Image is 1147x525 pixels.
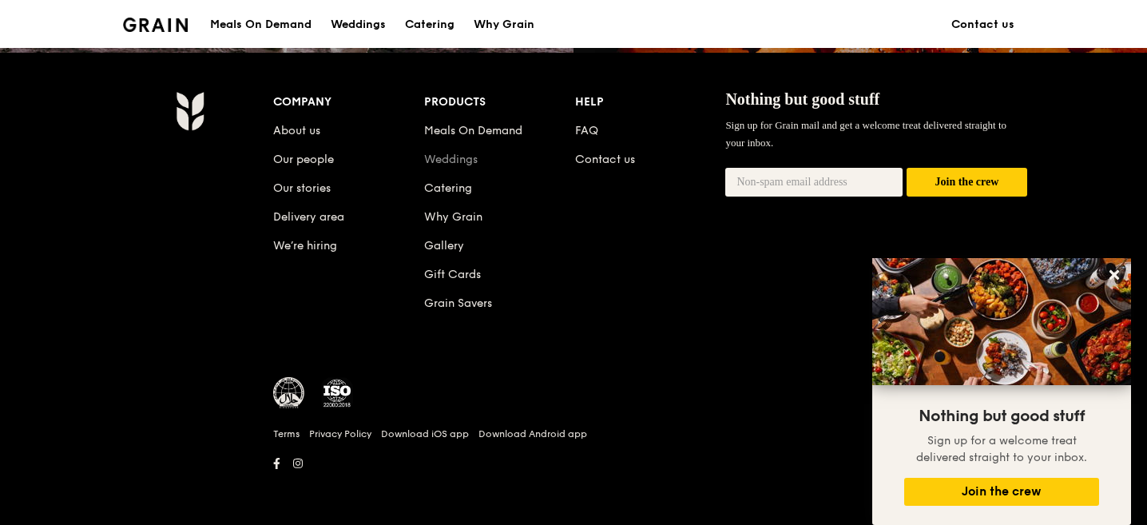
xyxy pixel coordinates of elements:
[424,210,482,224] a: Why Grain
[210,1,312,49] div: Meals On Demand
[424,239,464,253] a: Gallery
[273,428,300,440] a: Terms
[1101,262,1127,288] button: Close
[916,434,1087,464] span: Sign up for a welcome treat delivered straight to your inbox.
[113,475,1034,487] h6: Revision
[424,91,575,113] div: Products
[919,407,1085,426] span: Nothing but good stuff
[575,91,726,113] div: Help
[273,153,334,166] a: Our people
[424,153,478,166] a: Weddings
[424,181,472,195] a: Catering
[904,478,1099,506] button: Join the crew
[321,377,353,409] img: ISO Certified
[176,91,204,131] img: Grain
[424,268,481,281] a: Gift Cards
[942,1,1024,49] a: Contact us
[273,210,344,224] a: Delivery area
[273,124,320,137] a: About us
[575,124,598,137] a: FAQ
[464,1,544,49] a: Why Grain
[907,168,1027,197] button: Join the crew
[123,18,188,32] img: Grain
[395,1,464,49] a: Catering
[725,119,1006,149] span: Sign up for Grain mail and get a welcome treat delivered straight to your inbox.
[331,1,386,49] div: Weddings
[725,90,879,108] span: Nothing but good stuff
[725,168,903,197] input: Non-spam email address
[273,239,337,253] a: We’re hiring
[478,428,587,440] a: Download Android app
[309,428,371,440] a: Privacy Policy
[424,296,492,310] a: Grain Savers
[321,1,395,49] a: Weddings
[474,1,534,49] div: Why Grain
[273,377,305,409] img: MUIS Halal Certified
[424,124,522,137] a: Meals On Demand
[872,258,1131,385] img: DSC07876-Edit02-Large.jpeg
[273,91,424,113] div: Company
[381,428,469,440] a: Download iOS app
[575,153,635,166] a: Contact us
[273,181,331,195] a: Our stories
[405,1,454,49] div: Catering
